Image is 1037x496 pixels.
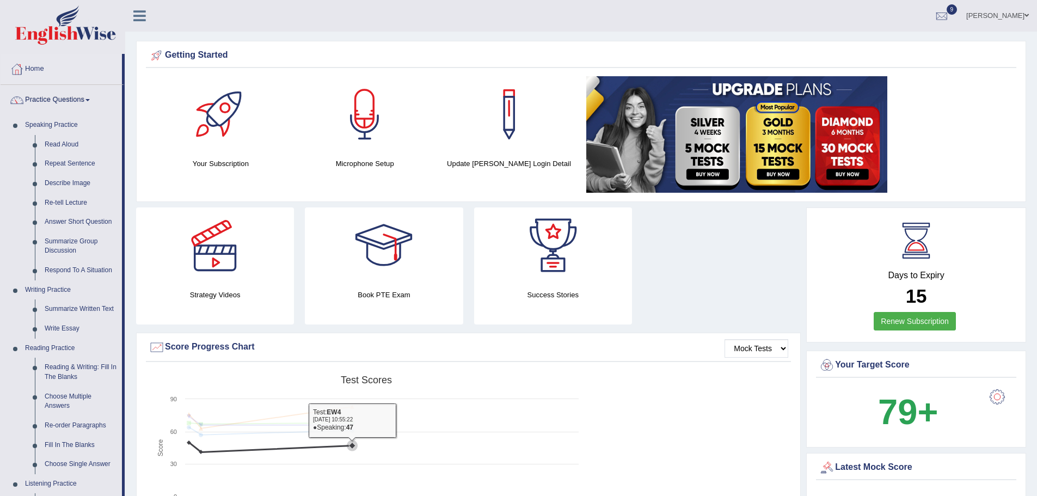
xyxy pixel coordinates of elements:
[906,285,927,307] b: 15
[40,416,122,436] a: Re-order Paragraphs
[40,387,122,416] a: Choose Multiple Answers
[1,54,122,81] a: Home
[40,174,122,193] a: Describe Image
[874,312,956,330] a: Renew Subscription
[157,439,164,457] tspan: Score
[149,339,788,356] div: Score Progress Chart
[305,289,463,301] h4: Book PTE Exam
[341,375,392,385] tspan: Test scores
[20,474,122,494] a: Listening Practice
[40,135,122,155] a: Read Aloud
[819,460,1014,476] div: Latest Mock Score
[819,271,1014,280] h4: Days to Expiry
[40,436,122,455] a: Fill In The Blanks
[40,261,122,280] a: Respond To A Situation
[1,85,122,112] a: Practice Questions
[136,289,294,301] h4: Strategy Videos
[443,158,576,169] h4: Update [PERSON_NAME] Login Detail
[40,358,122,387] a: Reading & Writing: Fill In The Blanks
[878,392,938,432] b: 79+
[170,461,177,467] text: 30
[20,339,122,358] a: Reading Practice
[947,4,958,15] span: 9
[40,193,122,213] a: Re-tell Lecture
[170,396,177,402] text: 90
[819,357,1014,373] div: Your Target Score
[40,212,122,232] a: Answer Short Question
[40,455,122,474] a: Choose Single Answer
[40,299,122,319] a: Summarize Written Text
[40,154,122,174] a: Repeat Sentence
[154,158,287,169] h4: Your Subscription
[170,428,177,435] text: 60
[40,232,122,261] a: Summarize Group Discussion
[20,115,122,135] a: Speaking Practice
[149,47,1014,64] div: Getting Started
[40,319,122,339] a: Write Essay
[474,289,632,301] h4: Success Stories
[20,280,122,300] a: Writing Practice
[586,76,887,193] img: small5.jpg
[298,158,432,169] h4: Microphone Setup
